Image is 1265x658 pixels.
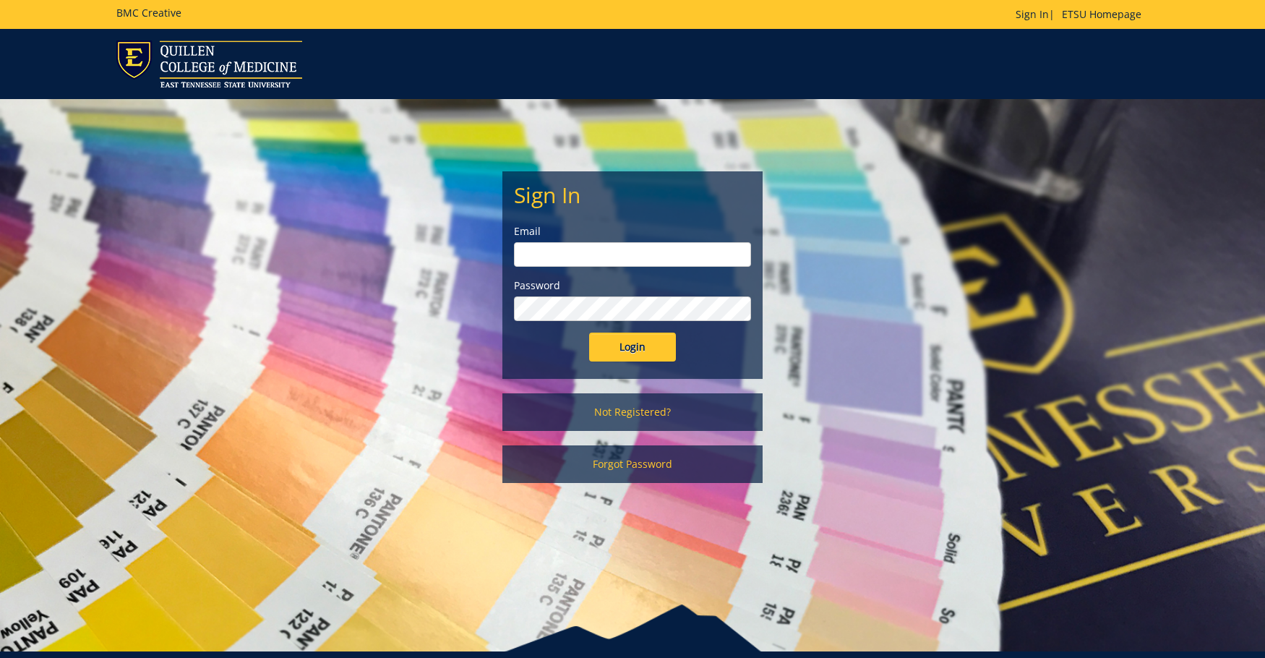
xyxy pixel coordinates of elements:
[514,183,751,207] h2: Sign In
[514,224,751,239] label: Email
[1055,7,1149,21] a: ETSU Homepage
[514,278,751,293] label: Password
[116,40,302,87] img: ETSU logo
[1016,7,1149,22] p: |
[502,393,763,431] a: Not Registered?
[116,7,181,18] h5: BMC Creative
[589,333,676,362] input: Login
[1016,7,1049,21] a: Sign In
[502,445,763,483] a: Forgot Password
